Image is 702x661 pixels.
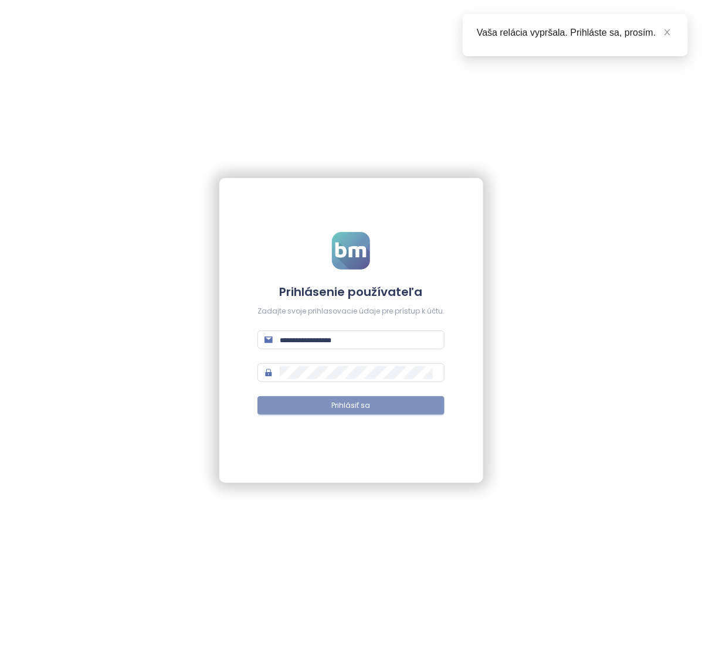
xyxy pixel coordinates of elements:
[264,369,273,377] span: lock
[264,336,273,344] span: mail
[257,306,445,317] div: Zadajte svoje prihlasovacie údaje pre prístup k účtu.
[332,400,371,411] span: Prihlásiť sa
[332,232,370,270] img: logo
[257,396,445,415] button: Prihlásiť sa
[477,26,674,40] div: Vaša relácia vypršala. Prihláste sa, prosím.
[663,28,672,36] span: close
[257,284,445,300] h4: Prihlásenie používateľa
